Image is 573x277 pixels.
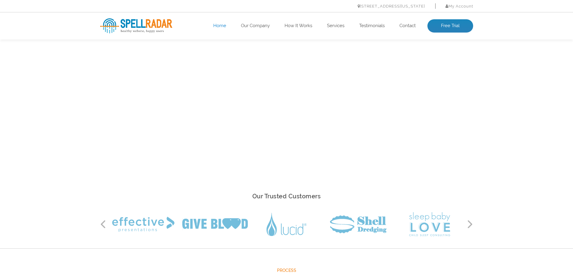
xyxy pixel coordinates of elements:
img: Lucid [266,213,307,236]
h2: Our Trusted Customers [100,191,473,202]
span: Process [100,267,473,274]
img: Effective [112,217,174,232]
img: Shell Dredging [330,215,387,233]
img: Sleep Baby Love [409,212,450,236]
button: Previous [100,220,106,229]
img: Give Blood [182,218,248,230]
button: Next [467,220,473,229]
